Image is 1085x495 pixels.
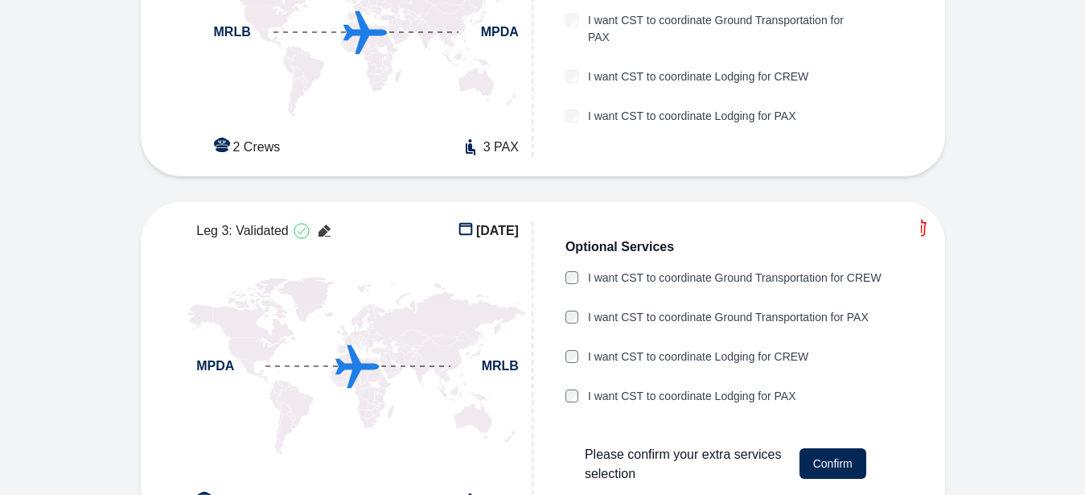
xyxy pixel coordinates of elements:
label: I want CST to coordinate Lodging for PAX [588,388,796,405]
label: I want CST to coordinate Ground Transportation for PAX [588,309,869,326]
button: Confirm [799,448,866,479]
label: I want CST to coordinate Ground Transportation for CREW [588,270,882,287]
span: MRLB [482,357,519,376]
span: MPDA [196,357,234,376]
span: MPDA [481,23,519,42]
span: [DATE] [476,221,519,241]
label: I want CST to coordinate Lodging for PAX [588,108,796,125]
span: Leg 3: Validated [196,221,288,241]
label: I want CST to coordinate Lodging for CREW [588,349,808,365]
span: 2 Crews [233,138,281,157]
span: 3 PAX [483,138,519,157]
span: Optional Services [565,237,674,257]
span: MRLB [214,23,251,42]
label: I want CST to coordinate Ground Transportation for PAX [588,12,869,46]
label: I want CST to coordinate Lodging for CREW [588,68,808,85]
span: Please confirm your extra services selection [585,445,787,484]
